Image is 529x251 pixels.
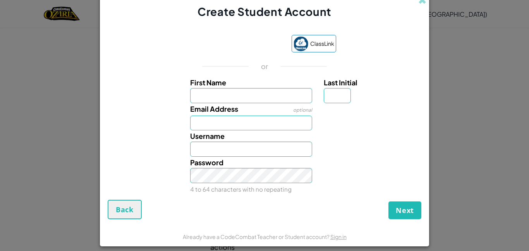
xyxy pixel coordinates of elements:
small: 4 to 64 characters with no repeating [190,185,292,193]
a: Sign in [330,233,347,240]
span: Username [190,132,225,140]
button: Back [108,200,142,219]
span: Next [396,206,414,215]
span: Last Initial [324,78,357,87]
span: Create Student Account [198,5,331,18]
img: classlink-logo-small.png [294,36,308,51]
button: Next [388,201,421,219]
span: Back [116,205,134,214]
span: ClassLink [310,38,334,49]
span: Already have a CodeCombat Teacher or Student account? [183,233,330,240]
span: Email Address [190,104,238,113]
iframe: Sign in with Google Button [189,36,288,53]
span: First Name [190,78,226,87]
p: or [261,62,268,71]
span: Password [190,158,223,167]
span: optional [293,107,312,113]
